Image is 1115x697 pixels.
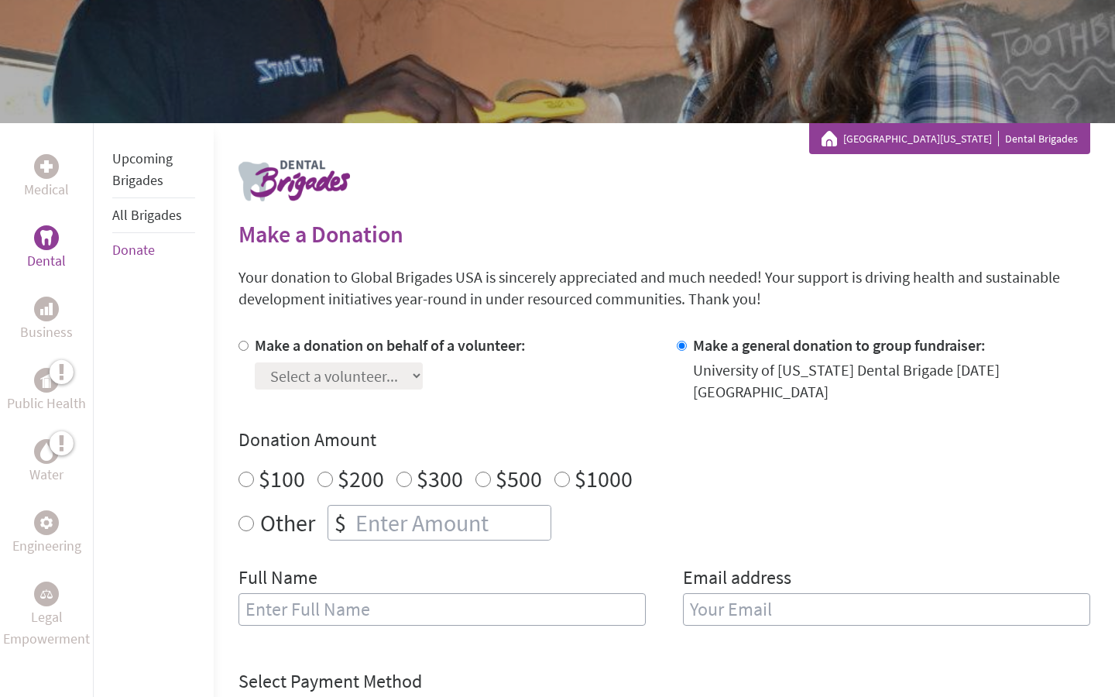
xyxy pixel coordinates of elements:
[112,206,182,224] a: All Brigades
[7,393,86,414] p: Public Health
[40,230,53,245] img: Dental
[255,335,526,355] label: Make a donation on behalf of a volunteer:
[40,517,53,529] img: Engineering
[34,510,59,535] div: Engineering
[843,131,999,146] a: [GEOGRAPHIC_DATA][US_STATE]
[40,373,53,388] img: Public Health
[496,464,542,493] label: $500
[34,368,59,393] div: Public Health
[20,321,73,343] p: Business
[822,131,1078,146] div: Dental Brigades
[238,160,350,201] img: logo-dental.png
[238,266,1090,310] p: Your donation to Global Brigades USA is sincerely appreciated and much needed! Your support is dr...
[34,297,59,321] div: Business
[34,154,59,179] div: Medical
[24,154,69,201] a: MedicalMedical
[12,510,81,557] a: EngineeringEngineering
[238,220,1090,248] h2: Make a Donation
[259,464,305,493] label: $100
[29,464,63,486] p: Water
[7,368,86,414] a: Public HealthPublic Health
[352,506,551,540] input: Enter Amount
[34,582,59,606] div: Legal Empowerment
[27,225,66,272] a: DentalDental
[238,593,646,626] input: Enter Full Name
[112,241,155,259] a: Donate
[238,669,1090,694] h4: Select Payment Method
[260,505,315,541] label: Other
[40,442,53,460] img: Water
[683,593,1090,626] input: Your Email
[40,160,53,173] img: Medical
[575,464,633,493] label: $1000
[683,565,791,593] label: Email address
[12,535,81,557] p: Engineering
[112,149,173,189] a: Upcoming Brigades
[417,464,463,493] label: $300
[693,335,986,355] label: Make a general donation to group fundraiser:
[3,582,90,650] a: Legal EmpowermentLegal Empowerment
[40,303,53,315] img: Business
[238,565,317,593] label: Full Name
[34,225,59,250] div: Dental
[112,198,195,233] li: All Brigades
[112,233,195,267] li: Donate
[693,359,1090,403] div: University of [US_STATE] Dental Brigade [DATE] [GEOGRAPHIC_DATA]
[24,179,69,201] p: Medical
[338,464,384,493] label: $200
[328,506,352,540] div: $
[29,439,63,486] a: WaterWater
[20,297,73,343] a: BusinessBusiness
[40,589,53,599] img: Legal Empowerment
[34,439,59,464] div: Water
[3,606,90,650] p: Legal Empowerment
[112,142,195,198] li: Upcoming Brigades
[238,427,1090,452] h4: Donation Amount
[27,250,66,272] p: Dental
